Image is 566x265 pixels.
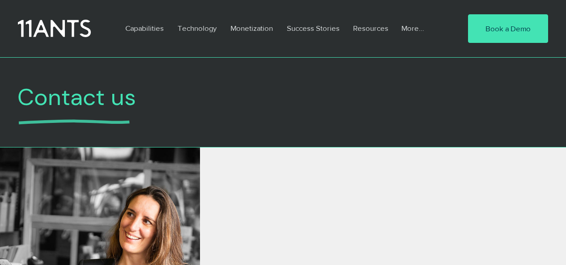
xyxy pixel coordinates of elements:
[224,18,280,38] a: Monetization
[397,18,429,38] p: More...
[17,82,136,112] span: Contact us
[280,18,346,38] a: Success Stories
[346,18,395,38] a: Resources
[349,18,393,38] p: Resources
[171,18,224,38] a: Technology
[173,18,221,38] p: Technology
[119,18,441,38] nav: Site
[226,18,277,38] p: Monetization
[485,23,531,34] span: Book a Demo
[282,18,344,38] p: Success Stories
[121,18,168,38] p: Capabilities
[119,18,171,38] a: Capabilities
[468,14,548,43] a: Book a Demo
